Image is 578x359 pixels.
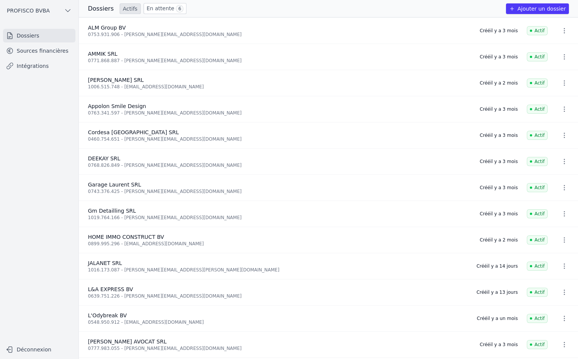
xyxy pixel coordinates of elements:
div: Créé il y a 3 mois [480,342,518,348]
div: 0548.950.912 - [EMAIL_ADDRESS][DOMAIN_NAME] [88,319,468,325]
div: 0753.931.906 - [PERSON_NAME][EMAIL_ADDRESS][DOMAIN_NAME] [88,31,471,38]
div: Créé il y a 3 mois [480,158,518,165]
span: Actif [527,52,548,61]
span: AMMIK SRL [88,51,117,57]
button: PROFISCO BVBA [3,5,75,17]
div: Créé il y a 2 mois [480,80,518,86]
button: Ajouter un dossier [506,3,569,14]
div: 1019.764.166 - [PERSON_NAME][EMAIL_ADDRESS][DOMAIN_NAME] [88,215,471,221]
div: Créé il y a 2 mois [480,237,518,243]
a: Intégrations [3,59,75,73]
span: Actif [527,26,548,35]
span: Appolon Smile Design [88,103,146,109]
span: [PERSON_NAME] SRL [88,77,144,83]
div: Créé il y a 3 mois [480,28,518,34]
span: Gm Detailling SRL [88,208,136,214]
span: PROFISCO BVBA [7,7,50,14]
a: Dossiers [3,29,75,42]
div: 0460.754.651 - [PERSON_NAME][EMAIL_ADDRESS][DOMAIN_NAME] [88,136,471,142]
div: 1016.173.087 - [PERSON_NAME][EMAIL_ADDRESS][PERSON_NAME][DOMAIN_NAME] [88,267,467,273]
div: 0763.341.597 - [PERSON_NAME][EMAIL_ADDRESS][DOMAIN_NAME] [88,110,471,116]
div: Créé il y a 3 mois [480,54,518,60]
span: DEEKAY SRL [88,155,120,161]
span: HOME IMMO CONSTRUCT BV [88,234,164,240]
span: Actif [527,209,548,218]
span: [PERSON_NAME] AVOCAT SRL [88,339,166,345]
div: 0777.983.055 - [PERSON_NAME][EMAIL_ADDRESS][DOMAIN_NAME] [88,345,471,351]
span: Actif [527,235,548,245]
div: Créé il y a 3 mois [480,185,518,191]
span: Actif [527,105,548,114]
span: Actif [527,340,548,349]
span: Actif [527,78,548,88]
div: Créé il y a 3 mois [480,211,518,217]
a: Sources financières [3,44,75,58]
span: Actif [527,183,548,192]
a: En attente 6 [144,3,186,14]
div: 0768.826.849 - [PERSON_NAME][EMAIL_ADDRESS][DOMAIN_NAME] [88,162,471,168]
span: Actif [527,157,548,166]
span: ALM Group BV [88,25,126,31]
span: Actif [527,131,548,140]
span: Actif [527,262,548,271]
div: 0639.751.226 - [PERSON_NAME][EMAIL_ADDRESS][DOMAIN_NAME] [88,293,467,299]
div: 0743.376.425 - [PERSON_NAME][EMAIL_ADDRESS][DOMAIN_NAME] [88,188,471,194]
div: Créé il y a 13 jours [476,289,518,295]
div: 0899.995.296 - [EMAIL_ADDRESS][DOMAIN_NAME] [88,241,471,247]
span: Cordesa [GEOGRAPHIC_DATA] SRL [88,129,179,135]
div: Créé il y a 3 mois [480,132,518,138]
span: Garage Laurent SRL [88,182,141,188]
a: Actifs [120,3,141,14]
h3: Dossiers [88,4,114,13]
span: Actif [527,314,548,323]
div: Créé il y a 14 jours [476,263,518,269]
button: Déconnexion [3,343,75,356]
div: 1006.515.748 - [EMAIL_ADDRESS][DOMAIN_NAME] [88,84,471,90]
div: Créé il y a un mois [477,315,518,321]
div: 0771.868.887 - [PERSON_NAME][EMAIL_ADDRESS][DOMAIN_NAME] [88,58,471,64]
span: Actif [527,288,548,297]
span: L&A EXPRESS BV [88,286,133,292]
span: L'Odybreak BV [88,312,127,318]
span: JALANET SRL [88,260,122,266]
div: Créé il y a 3 mois [480,106,518,112]
span: 6 [176,5,183,13]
